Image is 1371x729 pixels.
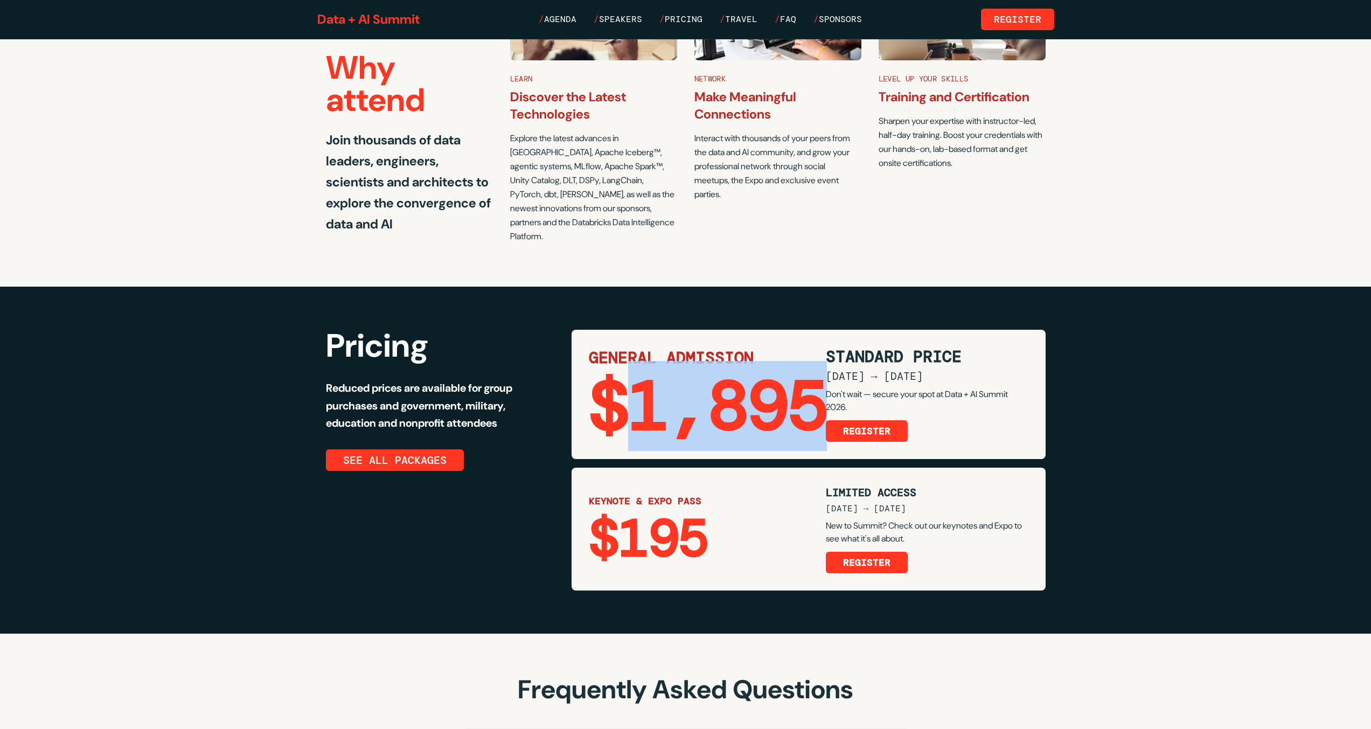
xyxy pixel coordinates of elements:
[659,13,702,26] a: /Pricing
[826,485,1028,500] h4: LIMITED ACCESS
[694,73,861,84] span: NETWORK
[594,13,599,25] span: /
[510,73,677,84] span: LEARN
[813,13,819,25] span: /
[594,13,642,26] a: /Speakers
[879,88,1046,106] h3: Training and Certification
[879,73,1046,84] span: LEVEL UP YOUR SKILLS
[981,9,1054,30] a: Register
[326,379,554,432] p: Reduced prices are available for group purchases and government, military, education and nonprofi...
[826,519,1028,545] p: New to Summit? Check out our keynotes and Expo to see what it's all about.
[720,13,725,25] span: /
[879,114,1046,170] p: Sharpen your expertise with instructor-led, half-day training. Boost your credentials with our ha...
[694,88,861,123] h3: Make Meaningful Connections
[826,420,908,442] a: REGISTER
[317,11,420,28] a: Data + AI Summit
[775,13,796,26] a: /FAQ
[510,131,677,244] p: Explore the latest advances in [GEOGRAPHIC_DATA], Apache Iceberg™, agentic systems, MLflow, Apach...
[826,347,1028,366] h4: STANDARD PRICE
[539,13,576,26] a: /Agenda
[589,348,809,367] h3: GENERAL ADMISSION
[659,13,665,25] span: /
[539,13,544,25] span: /
[589,372,809,441] div: $1,895
[462,677,910,703] h2: Frequently Asked Questions
[694,131,861,202] p: Interact with thousands of your peers from the data and AI community, and grow your professional ...
[813,13,862,26] a: /Sponsors
[826,502,1028,515] p: [DATE] → [DATE]
[326,129,493,234] p: Join thousands of data leaders, engineers, scientists and architects to explore the convergence o...
[826,369,1028,384] p: [DATE] → [DATE]
[326,449,464,471] a: SEE ALL PACKAGES
[589,513,809,565] div: $195
[326,330,554,362] h2: Pricing
[826,552,908,573] a: REGISTER
[826,388,1028,414] p: Don't wait — secure your spot at Data + AI Summit 2026.
[720,13,757,26] a: /Travel
[510,88,677,123] h3: Discover the Latest Technologies
[775,13,780,25] span: /
[326,52,493,116] h2: Why attend
[589,494,809,509] h3: KEYNOTE & EXPO PASS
